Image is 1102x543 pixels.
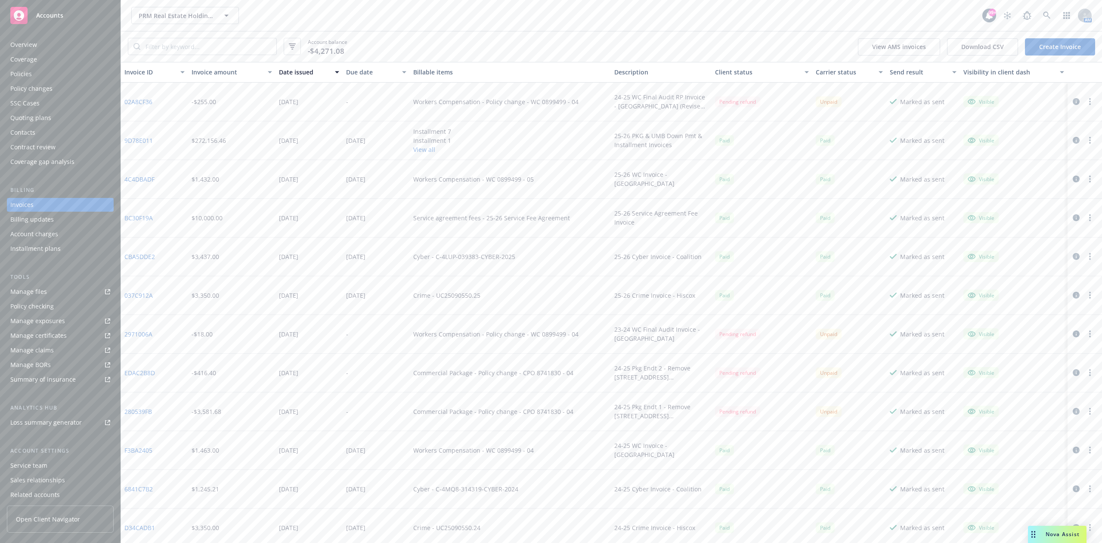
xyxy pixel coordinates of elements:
[279,407,298,416] div: [DATE]
[715,522,734,533] div: Paid
[816,251,835,262] div: Paid
[816,367,842,378] div: Unpaid
[816,213,835,223] div: Paid
[10,358,51,372] div: Manage BORs
[124,523,155,532] a: D34CADB1
[960,62,1068,83] button: Visibility in client dash
[192,97,216,106] div: -$255.00
[192,213,223,222] div: $10,000.00
[346,523,365,532] div: [DATE]
[10,96,40,110] div: SSC Cases
[10,285,47,299] div: Manage files
[858,38,940,56] button: View AMS invoices
[715,96,760,107] div: Pending refund
[124,368,155,377] a: EDAC2B8D
[7,373,114,386] a: Summary of insurance
[900,213,944,222] div: Marked as sent
[816,406,842,417] div: Unpaid
[10,242,61,256] div: Installment plans
[715,367,760,378] div: Pending refund
[968,175,994,183] div: Visible
[279,252,298,261] div: [DATE]
[614,402,708,420] div: 24-25 Pkg Endt 1 - Remove [STREET_ADDRESS][PERSON_NAME] Eff [DATE] (RP Invoice)
[346,330,348,339] div: -
[10,140,56,154] div: Contract review
[7,227,114,241] a: Account charges
[900,330,944,339] div: Marked as sent
[7,38,114,52] a: Overview
[614,441,708,459] div: 24-25 WC Invoice - [GEOGRAPHIC_DATA]
[614,291,695,300] div: 25-26 Crime Invoice - Hiscox
[192,523,219,532] div: $3,350.00
[413,330,579,339] div: Workers Compensation - Policy change - WC 0899499 - 04
[900,97,944,106] div: Marked as sent
[900,523,944,532] div: Marked as sent
[900,291,944,300] div: Marked as sent
[1025,38,1095,56] a: Create Invoice
[10,126,35,139] div: Contacts
[10,299,54,313] div: Policy checking
[413,145,451,154] button: View all
[192,136,226,145] div: $272,156.46
[900,407,944,416] div: Marked as sent
[7,416,114,429] a: Loss summary generator
[968,446,994,454] div: Visible
[890,68,947,77] div: Send result
[816,522,835,533] span: Paid
[7,447,114,455] div: Account settings
[7,404,114,412] div: Analytics hub
[816,445,835,456] span: Paid
[963,68,1055,77] div: Visibility in client dash
[715,68,799,77] div: Client status
[7,3,114,28] a: Accounts
[279,97,298,106] div: [DATE]
[7,82,114,96] a: Policy changes
[343,62,410,83] button: Due date
[308,46,344,57] span: -$4,271.08
[124,136,153,145] a: 9D78E011
[124,213,153,222] a: BC30F19A
[413,252,515,261] div: Cyber - C-4LUP-039383-CYBER-2025
[900,252,944,261] div: Marked as sent
[7,314,114,328] a: Manage exposures
[133,43,140,50] svg: Search
[715,484,734,494] span: Paid
[900,446,944,455] div: Marked as sent
[816,135,835,146] span: Paid
[900,136,944,145] div: Marked as sent
[346,97,348,106] div: -
[715,445,734,456] div: Paid
[816,174,835,185] span: Paid
[10,329,67,342] div: Manage certificates
[7,473,114,487] a: Sales relationships
[140,38,276,55] input: Filter by keyword...
[715,290,734,301] span: Paid
[192,446,219,455] div: $1,463.00
[715,329,760,339] div: Pending refund
[10,67,32,81] div: Policies
[346,368,348,377] div: -
[715,135,734,146] div: Paid
[968,369,994,376] div: Visible
[900,484,944,494] div: Marked as sent
[279,523,298,532] div: [DATE]
[614,170,708,188] div: 25-26 WC Invoice - [GEOGRAPHIC_DATA]
[816,96,842,107] div: Unpaid
[816,290,835,301] div: Paid
[10,473,65,487] div: Sales relationships
[614,325,708,343] div: 23-24 WC Final Audit Invoice - [GEOGRAPHIC_DATA]
[413,136,451,145] div: Installment 1
[715,174,734,185] span: Paid
[614,209,708,227] div: 25-26 Service Agreement Fee Invoice
[1058,7,1075,24] a: Switch app
[7,186,114,194] div: Billing
[279,484,298,494] div: [DATE]
[279,330,298,339] div: [DATE]
[346,291,365,300] div: [DATE]
[124,97,152,106] a: 02A8CF36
